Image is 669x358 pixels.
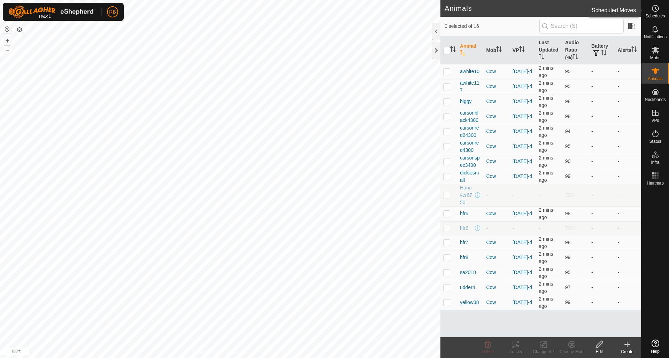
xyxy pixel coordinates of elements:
[486,143,507,150] div: Cow
[641,337,669,356] a: Help
[589,280,615,295] td: -
[539,236,553,249] span: 21 Aug 2025, 7:02 am
[539,140,553,153] span: 21 Aug 2025, 7:01 am
[615,94,641,109] td: -
[651,160,659,164] span: Infra
[565,225,575,231] span: TBD
[539,65,553,78] span: 21 Aug 2025, 7:02 am
[460,299,479,306] span: yellow38
[496,47,502,53] p-sorticon: Activate to sort
[227,349,248,355] a: Contact Us
[513,211,532,216] a: [DATE]-d
[513,129,532,134] a: [DATE]-d
[615,221,641,235] td: -
[589,64,615,79] td: -
[193,349,219,355] a: Privacy Policy
[589,295,615,310] td: -
[460,98,471,105] span: biggy
[513,143,532,149] a: [DATE]-d
[539,281,553,294] span: 21 Aug 2025, 7:02 am
[589,79,615,94] td: -
[460,284,475,291] span: udder4
[460,79,480,94] span: awhite117
[513,84,532,89] a: [DATE]-d
[486,98,507,105] div: Cow
[615,139,641,154] td: -
[615,79,641,94] td: -
[589,184,615,206] td: -
[450,47,456,53] p-sorticon: Activate to sort
[486,113,507,120] div: Cow
[601,51,607,56] p-sorticon: Activate to sort
[565,192,575,198] span: TBD
[483,36,509,64] th: Mob
[502,349,530,355] div: Tracks
[589,94,615,109] td: -
[615,64,641,79] td: -
[565,158,571,164] span: 90
[486,254,507,261] div: Cow
[513,270,532,275] a: [DATE]-d
[513,255,532,260] a: [DATE]-d
[615,250,641,265] td: -
[651,349,660,353] span: Help
[460,68,479,75] span: awhite10
[562,36,589,64] th: Audio Ratio (%)
[589,265,615,280] td: -
[626,3,634,14] span: 16
[486,68,507,75] div: Cow
[486,239,507,246] div: Cow
[650,56,660,60] span: Mobs
[539,55,544,60] p-sorticon: Activate to sort
[486,158,507,165] div: Cow
[460,239,468,246] span: hfr7
[486,210,507,217] div: Cow
[589,169,615,184] td: -
[510,36,536,64] th: VP
[565,84,571,89] span: 95
[486,225,507,232] div: -
[649,139,661,143] span: Status
[615,206,641,221] td: -
[457,36,483,64] th: Animal
[565,240,571,245] span: 98
[565,129,571,134] span: 94
[589,109,615,124] td: -
[486,284,507,291] div: Cow
[109,8,116,16] span: RB
[539,225,540,231] span: -
[513,240,532,245] a: [DATE]-d
[460,124,480,139] span: carsonred24300
[530,349,557,355] div: Change VP
[539,251,553,264] span: 21 Aug 2025, 7:02 am
[513,173,532,179] a: [DATE]-d
[589,124,615,139] td: -
[482,349,494,354] span: Delete
[589,154,615,169] td: -
[565,255,571,260] span: 99
[539,80,553,93] span: 21 Aug 2025, 7:02 am
[486,269,507,276] div: Cow
[539,266,553,279] span: 21 Aug 2025, 7:02 am
[460,109,480,124] span: carsonblack4300
[513,285,532,290] a: [DATE]-d
[645,14,665,18] span: Schedules
[589,139,615,154] td: -
[565,143,571,149] span: 95
[589,36,615,64] th: Battery
[460,269,476,276] span: sa2018
[557,349,585,355] div: Change Mob
[589,250,615,265] td: -
[513,99,532,104] a: [DATE]-d
[565,211,571,216] span: 98
[589,221,615,235] td: -
[513,299,532,305] a: [DATE]-d
[460,154,480,169] span: carsonspec3400
[565,99,571,104] span: 98
[539,296,553,309] span: 21 Aug 2025, 7:02 am
[631,47,637,53] p-sorticon: Activate to sort
[460,254,468,261] span: hfr8
[539,207,553,220] span: 21 Aug 2025, 7:02 am
[651,118,659,123] span: VPs
[486,173,507,180] div: Cow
